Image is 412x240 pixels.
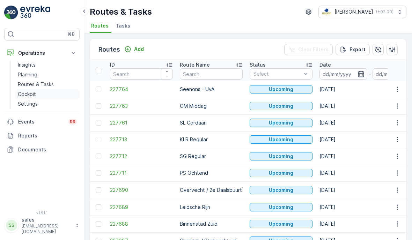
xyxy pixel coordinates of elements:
p: [PERSON_NAME] [334,8,373,15]
span: v 1.51.1 [4,211,80,215]
p: PS Ochtend [180,170,243,177]
span: Routes [91,22,109,29]
div: Toggle Row Selected [96,221,101,227]
a: 227689 [110,204,173,211]
div: Toggle Row Selected [96,204,101,210]
input: dd/mm/yyyy [319,68,367,80]
p: sales [22,216,72,223]
button: Clear Filters [284,44,333,55]
a: 227712 [110,153,173,160]
p: Documents [18,146,77,153]
p: Select [253,70,302,77]
a: Events99 [4,115,80,129]
p: Overvecht / 2e Daalsbuurt [180,187,243,194]
p: Seenons - UvA [180,86,243,93]
a: Settings [15,99,80,109]
p: Reports [18,132,77,139]
p: Routes [98,45,120,54]
div: Toggle Row Selected [96,153,101,159]
button: SSsales[EMAIL_ADDRESS][DOMAIN_NAME] [4,216,80,234]
button: [PERSON_NAME](+02:00) [318,6,406,18]
div: SS [6,220,17,231]
p: Upcoming [269,86,293,93]
p: Upcoming [269,187,293,194]
p: Upcoming [269,220,293,227]
a: 227763 [110,103,173,110]
p: ( +02:00 ) [376,9,393,15]
div: Toggle Row Selected [96,120,101,126]
img: logo [4,6,18,20]
p: Leidsche Rijn [180,204,243,211]
p: Add [134,46,144,53]
button: Upcoming [250,203,312,211]
button: Upcoming [250,186,312,194]
p: Cockpit [18,91,36,98]
img: logo_light-DOdMpM7g.png [20,6,50,20]
img: basis-logo_rgb2x.png [322,8,332,16]
a: 227688 [110,220,173,227]
p: Date [319,61,331,68]
p: Upcoming [269,119,293,126]
p: OM Middag [180,103,243,110]
p: Events [18,118,64,125]
a: 227711 [110,170,173,177]
p: SL Cordaan [180,119,243,126]
p: Upcoming [269,103,293,110]
button: Upcoming [250,85,312,93]
p: Routes & Tasks [90,6,152,17]
input: Search [110,68,173,80]
p: - [369,70,371,78]
button: Upcoming [250,169,312,177]
button: Upcoming [250,102,312,110]
button: Add [122,45,147,53]
p: Route Name [180,61,210,68]
div: Toggle Row Selected [96,103,101,109]
p: Settings [18,100,38,107]
div: Toggle Row Selected [96,87,101,92]
p: Operations [18,50,66,57]
div: Toggle Row Selected [96,137,101,142]
a: Planning [15,70,80,80]
p: ⌘B [68,31,75,37]
a: Cockpit [15,89,80,99]
button: Upcoming [250,135,312,144]
p: Binnenstad Zuid [180,220,243,227]
a: 227764 [110,86,173,93]
input: Search [180,68,243,80]
p: SG Regular [180,153,243,160]
p: Upcoming [269,136,293,143]
p: Upcoming [269,204,293,211]
a: 227761 [110,119,173,126]
a: Reports [4,129,80,143]
button: Export [336,44,370,55]
p: Insights [18,61,36,68]
p: Upcoming [269,153,293,160]
button: Upcoming [250,152,312,160]
p: Routes & Tasks [18,81,54,88]
p: Planning [18,71,37,78]
p: Clear Filters [298,46,329,53]
button: Operations [4,46,80,60]
a: Routes & Tasks [15,80,80,89]
div: Toggle Row Selected [96,187,101,193]
span: Tasks [116,22,130,29]
p: KLR Regular [180,136,243,143]
button: Upcoming [250,119,312,127]
p: Export [350,46,366,53]
a: 227690 [110,187,173,194]
p: Status [250,61,266,68]
p: 99 [70,119,75,125]
button: Upcoming [250,220,312,228]
a: Documents [4,143,80,157]
div: Toggle Row Selected [96,170,101,176]
a: Insights [15,60,80,70]
a: 227713 [110,136,173,143]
